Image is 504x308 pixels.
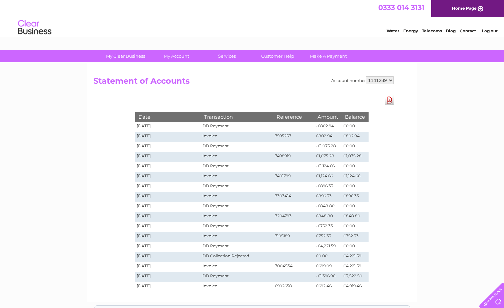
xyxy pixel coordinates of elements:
[342,232,368,242] td: £752.33
[314,222,342,232] td: -£752.33
[273,262,315,272] td: 7004534
[201,142,273,152] td: DD Payment
[201,172,273,182] td: Invoice
[378,3,424,12] a: 0333 014 3131
[135,122,201,132] td: [DATE]
[135,132,201,142] td: [DATE]
[135,272,201,282] td: [DATE]
[135,112,201,122] th: Date
[273,112,315,122] th: Reference
[201,272,273,282] td: DD Payment
[135,182,201,192] td: [DATE]
[201,252,273,262] td: DD Collection Rejected
[387,28,399,33] a: Water
[385,95,394,105] a: Download Pdf
[314,152,342,162] td: £1,075.28
[135,172,201,182] td: [DATE]
[342,252,368,262] td: £4,221.59
[199,50,255,62] a: Services
[342,122,368,132] td: £0.00
[314,182,342,192] td: -£896.33
[135,242,201,252] td: [DATE]
[201,282,273,292] td: Invoice
[273,232,315,242] td: 7105189
[314,122,342,132] td: -£802.94
[18,17,52,38] img: logo.png
[314,142,342,152] td: -£1,075.28
[201,262,273,272] td: Invoice
[135,282,201,292] td: [DATE]
[314,282,342,292] td: £692.46
[342,182,368,192] td: £0.00
[273,152,315,162] td: 7498919
[135,232,201,242] td: [DATE]
[314,272,342,282] td: -£1,396.96
[201,242,273,252] td: DD Payment
[135,192,201,202] td: [DATE]
[273,192,315,202] td: 7303414
[482,28,498,33] a: Log out
[201,162,273,172] td: DD Payment
[201,232,273,242] td: Invoice
[460,28,476,33] a: Contact
[342,112,368,122] th: Balance
[331,76,394,84] div: Account number
[342,172,368,182] td: £1,124.66
[135,142,201,152] td: [DATE]
[314,192,342,202] td: £896.33
[135,152,201,162] td: [DATE]
[342,272,368,282] td: £3,522.50
[201,112,273,122] th: Transaction
[342,132,368,142] td: £802.94
[403,28,418,33] a: Energy
[314,252,342,262] td: £0.00
[201,222,273,232] td: DD Payment
[201,202,273,212] td: DD Payment
[201,182,273,192] td: DD Payment
[314,162,342,172] td: -£1,124.66
[342,152,368,162] td: £1,075.28
[342,192,368,202] td: £896.33
[342,162,368,172] td: £0.00
[273,282,315,292] td: 6902658
[135,252,201,262] td: [DATE]
[301,50,356,62] a: Make A Payment
[135,212,201,222] td: [DATE]
[250,50,305,62] a: Customer Help
[342,282,368,292] td: £4,919.46
[273,212,315,222] td: 7204793
[314,202,342,212] td: -£848.80
[273,172,315,182] td: 7401799
[201,122,273,132] td: DD Payment
[149,50,204,62] a: My Account
[135,202,201,212] td: [DATE]
[314,112,342,122] th: Amount
[98,50,153,62] a: My Clear Business
[342,212,368,222] td: £848.80
[446,28,456,33] a: Blog
[422,28,442,33] a: Telecoms
[314,212,342,222] td: £848.80
[135,162,201,172] td: [DATE]
[342,142,368,152] td: £0.00
[314,172,342,182] td: £1,124.66
[314,242,342,252] td: -£4,221.59
[314,132,342,142] td: £802.94
[201,192,273,202] td: Invoice
[135,222,201,232] td: [DATE]
[93,76,394,89] h2: Statement of Accounts
[273,132,315,142] td: 7595257
[135,262,201,272] td: [DATE]
[201,132,273,142] td: Invoice
[342,202,368,212] td: £0.00
[201,212,273,222] td: Invoice
[95,4,410,32] div: Clear Business is a trading name of Verastar Limited (registered in [GEOGRAPHIC_DATA] No. 3667643...
[342,242,368,252] td: £0.00
[342,262,368,272] td: £4,221.59
[314,262,342,272] td: £699.09
[314,232,342,242] td: £752.33
[201,152,273,162] td: Invoice
[342,222,368,232] td: £0.00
